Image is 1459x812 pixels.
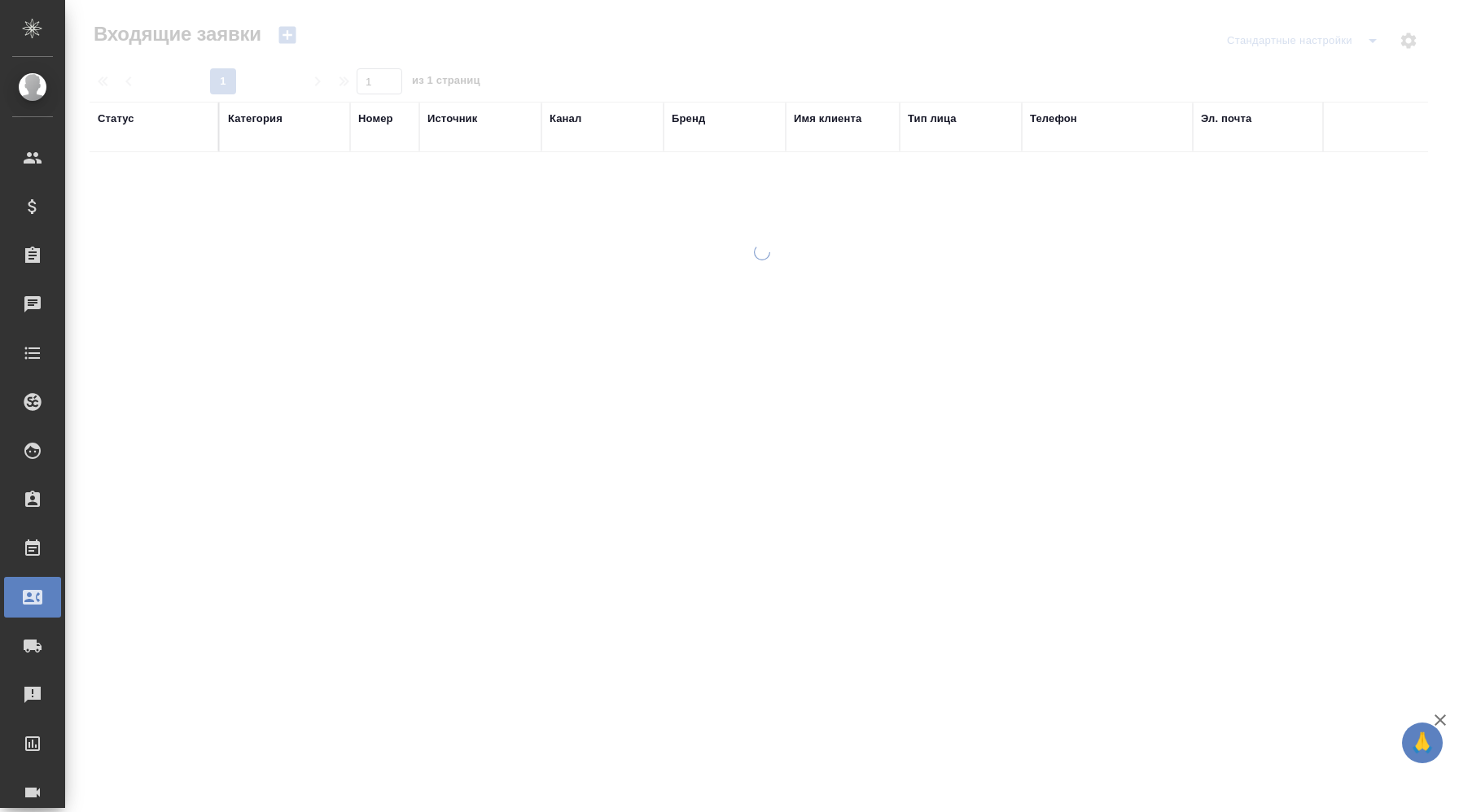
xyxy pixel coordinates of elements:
[1409,726,1436,760] span: 🙏
[427,111,477,127] div: Источник
[98,111,134,127] div: Статус
[1030,111,1077,127] div: Телефон
[358,111,393,127] div: Номер
[550,111,581,127] div: Канал
[228,111,283,127] div: Категория
[1402,723,1443,763] button: 🙏
[908,111,957,127] div: Тип лица
[672,111,705,127] div: Бренд
[794,111,861,127] div: Имя клиента
[1201,111,1251,127] div: Эл. почта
